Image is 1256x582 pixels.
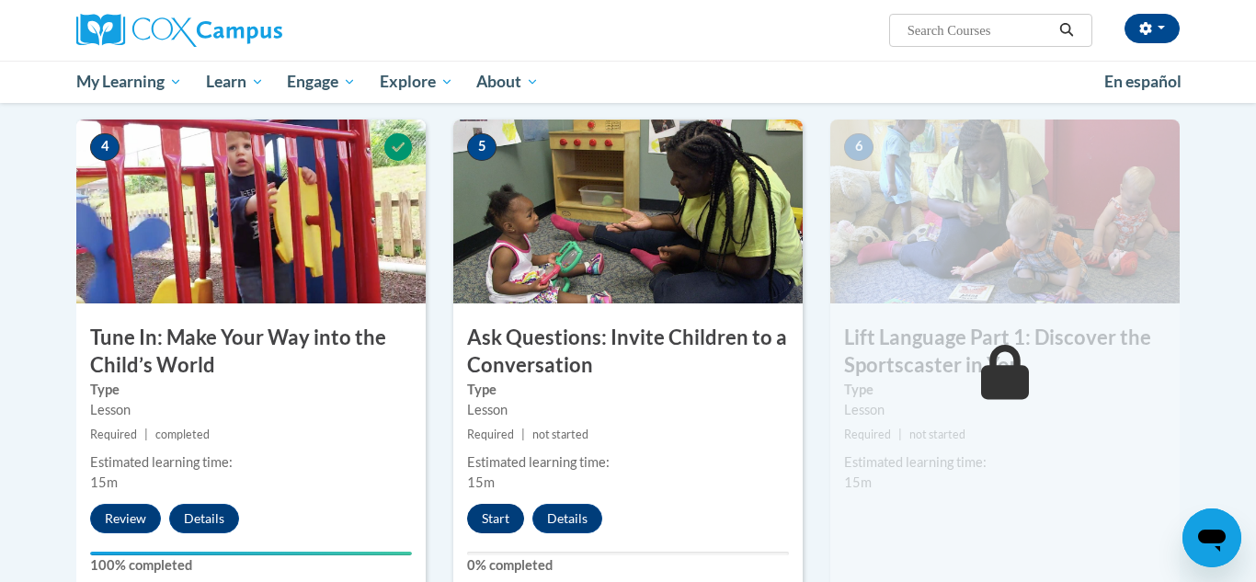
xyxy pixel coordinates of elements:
a: En español [1092,63,1193,101]
h3: Tune In: Make Your Way into the Child’s World [76,324,426,381]
div: Lesson [844,400,1166,420]
button: Search [1053,19,1080,41]
span: 4 [90,133,120,161]
div: Estimated learning time: [467,452,789,473]
h3: Lift Language Part 1: Discover the Sportscaster in You [830,324,1180,381]
div: Lesson [467,400,789,420]
a: My Learning [64,61,194,103]
span: | [144,428,148,441]
label: Type [467,380,789,400]
span: Engage [287,71,356,93]
span: not started [532,428,588,441]
button: Details [532,504,602,533]
span: Learn [206,71,264,93]
span: 6 [844,133,873,161]
img: Cox Campus [76,14,282,47]
span: 5 [467,133,497,161]
a: About [465,61,552,103]
div: Estimated learning time: [90,452,412,473]
label: Type [844,380,1166,400]
a: Cox Campus [76,14,426,47]
button: Review [90,504,161,533]
span: Required [467,428,514,441]
div: Lesson [90,400,412,420]
span: | [898,428,902,441]
a: Explore [368,61,465,103]
span: | [521,428,525,441]
span: not started [909,428,965,441]
img: Course Image [76,120,426,303]
span: 15m [844,474,872,490]
div: Estimated learning time: [844,452,1166,473]
label: Type [90,380,412,400]
span: 15m [90,474,118,490]
iframe: Button to launch messaging window [1182,508,1241,567]
button: Start [467,504,524,533]
span: About [476,71,539,93]
img: Course Image [830,120,1180,303]
div: Your progress [90,552,412,555]
label: 0% completed [467,555,789,576]
label: 100% completed [90,555,412,576]
span: Required [90,428,137,441]
div: Main menu [49,61,1207,103]
input: Search Courses [906,19,1053,41]
span: My Learning [76,71,182,93]
span: 15m [467,474,495,490]
span: completed [155,428,210,441]
img: Course Image [453,120,803,303]
a: Learn [194,61,276,103]
button: Account Settings [1125,14,1180,43]
a: Engage [275,61,368,103]
span: En español [1104,72,1182,91]
button: Details [169,504,239,533]
span: Required [844,428,891,441]
h3: Ask Questions: Invite Children to a Conversation [453,324,803,381]
span: Explore [380,71,453,93]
